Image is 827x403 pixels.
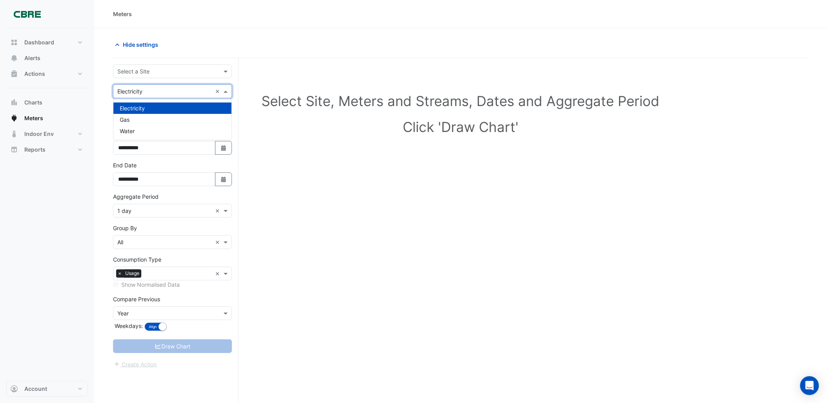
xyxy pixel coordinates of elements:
label: Aggregate Period [113,192,159,201]
span: Clear [215,207,222,215]
span: Clear [215,87,222,95]
button: Indoor Env [6,126,88,142]
span: Meters [24,114,43,122]
app-icon: Dashboard [10,38,18,46]
button: Dashboard [6,35,88,50]
span: Actions [24,70,45,78]
ng-dropdown-panel: Options list [113,99,232,140]
button: Reports [6,142,88,158]
app-icon: Reports [10,146,18,154]
span: Reports [24,146,46,154]
app-icon: Charts [10,99,18,106]
button: Alerts [6,50,88,66]
span: Electricity [120,105,145,112]
span: Alerts [24,54,40,62]
label: Show Normalised Data [121,280,180,289]
app-icon: Actions [10,70,18,78]
span: Dashboard [24,38,54,46]
app-escalated-ticket-create-button: Please correct errors first [113,360,157,367]
button: Hide settings [113,38,163,51]
span: Clear [215,269,222,278]
fa-icon: Select Date [220,145,227,151]
button: Meters [6,110,88,126]
label: Group By [113,224,137,232]
app-icon: Meters [10,114,18,122]
label: Consumption Type [113,255,161,264]
span: Hide settings [123,40,158,49]
img: Company Logo [9,6,45,22]
h1: Click 'Draw Chart' [126,119,796,135]
label: Compare Previous [113,295,160,303]
span: Water [120,128,135,134]
span: Gas [120,116,130,123]
span: Charts [24,99,42,106]
label: End Date [113,161,137,169]
button: Actions [6,66,88,82]
app-icon: Alerts [10,54,18,62]
span: × [116,269,123,277]
h1: Select Site, Meters and Streams, Dates and Aggregate Period [126,93,796,109]
button: Account [6,381,88,397]
label: Weekdays: [113,322,143,330]
span: Clear [215,238,222,246]
div: Select meters or streams to enable normalisation [113,280,232,289]
app-icon: Indoor Env [10,130,18,138]
div: Meters [113,10,132,18]
button: Charts [6,95,88,110]
fa-icon: Select Date [220,176,227,183]
span: Indoor Env [24,130,54,138]
span: Account [24,385,47,393]
span: Usage [123,269,141,277]
div: Open Intercom Messenger [800,376,819,395]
